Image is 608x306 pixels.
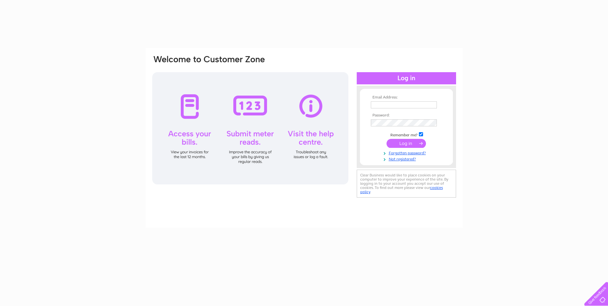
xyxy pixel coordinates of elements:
[369,131,444,138] td: Remember me?
[369,95,444,100] th: Email Address:
[371,149,444,156] a: Forgotten password?
[387,139,426,148] input: Submit
[369,113,444,118] th: Password:
[360,185,443,194] a: cookies policy
[357,170,456,198] div: Clear Business would like to place cookies on your computer to improve your experience of the sit...
[371,156,444,162] a: Not registered?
